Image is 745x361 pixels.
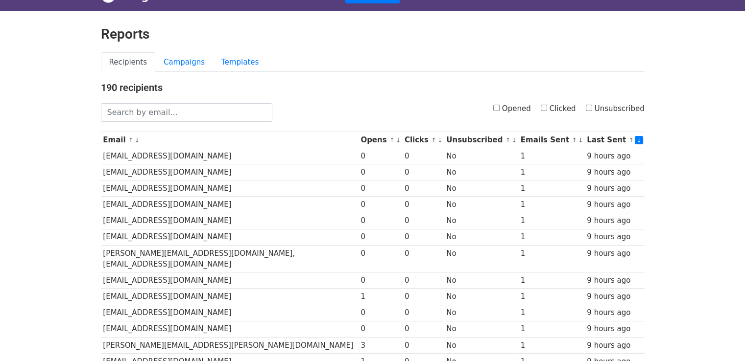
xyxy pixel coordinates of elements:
th: Email [101,132,359,148]
td: [EMAIL_ADDRESS][DOMAIN_NAME] [101,305,359,321]
td: 1 [518,289,585,305]
td: 0 [402,164,444,180]
td: 1 [518,180,585,197]
input: Opened [493,105,500,111]
h2: Reports [101,26,645,43]
a: ↓ [135,136,140,144]
th: Clicks [402,132,444,148]
td: 9 hours ago [584,229,644,245]
td: 9 hours ago [584,305,644,321]
td: 0 [358,148,402,164]
td: 0 [358,272,402,289]
td: 1 [518,337,585,353]
td: [EMAIL_ADDRESS][DOMAIN_NAME] [101,164,359,180]
td: 0 [402,180,444,197]
td: 0 [358,213,402,229]
td: 0 [402,148,444,164]
td: 3 [358,337,402,353]
a: ↑ [505,136,511,144]
a: ↑ [572,136,577,144]
td: [EMAIL_ADDRESS][DOMAIN_NAME] [101,289,359,305]
td: 9 hours ago [584,213,644,229]
th: Emails Sent [518,132,585,148]
td: 0 [358,229,402,245]
td: [EMAIL_ADDRESS][DOMAIN_NAME] [101,321,359,337]
td: 0 [358,197,402,213]
a: ↑ [389,136,395,144]
td: [EMAIL_ADDRESS][DOMAIN_NAME] [101,197,359,213]
td: No [444,289,518,305]
h4: 190 recipients [101,82,645,93]
td: [EMAIL_ADDRESS][DOMAIN_NAME] [101,229,359,245]
td: 1 [518,305,585,321]
td: 1 [518,272,585,289]
td: No [444,197,518,213]
td: 1 [518,321,585,337]
th: Unsubscribed [444,132,518,148]
td: 0 [358,321,402,337]
td: 1 [518,229,585,245]
td: 0 [358,180,402,197]
td: No [444,321,518,337]
td: 0 [402,272,444,289]
td: 9 hours ago [584,197,644,213]
a: ↓ [578,136,583,144]
td: 1 [518,213,585,229]
td: [EMAIL_ADDRESS][DOMAIN_NAME] [101,213,359,229]
td: No [444,337,518,353]
td: 9 hours ago [584,245,644,272]
td: 0 [402,229,444,245]
td: [EMAIL_ADDRESS][DOMAIN_NAME] [101,148,359,164]
td: No [444,213,518,229]
a: ↓ [396,136,401,144]
td: 9 hours ago [584,337,644,353]
td: 9 hours ago [584,289,644,305]
td: 0 [402,245,444,272]
th: Opens [358,132,402,148]
td: No [444,148,518,164]
td: No [444,164,518,180]
label: Opened [493,103,531,114]
input: Clicked [541,105,547,111]
td: 1 [518,245,585,272]
a: ↓ [635,136,643,144]
a: ↑ [431,136,436,144]
td: No [444,229,518,245]
td: [PERSON_NAME][EMAIL_ADDRESS][PERSON_NAME][DOMAIN_NAME] [101,337,359,353]
td: 0 [358,245,402,272]
td: 0 [402,305,444,321]
td: 1 [518,164,585,180]
td: No [444,305,518,321]
td: No [444,245,518,272]
td: 0 [358,164,402,180]
td: 0 [402,289,444,305]
input: Search by email... [101,103,272,122]
td: 9 hours ago [584,321,644,337]
a: ↓ [437,136,443,144]
td: 0 [402,321,444,337]
td: 0 [402,197,444,213]
th: Last Sent [584,132,644,148]
input: Unsubscribed [586,105,592,111]
label: Unsubscribed [586,103,645,114]
a: Recipients [101,52,156,72]
td: No [444,180,518,197]
label: Clicked [541,103,576,114]
td: 0 [402,213,444,229]
td: 1 [518,148,585,164]
a: ↓ [511,136,517,144]
td: 0 [402,337,444,353]
a: Templates [213,52,267,72]
td: 1 [358,289,402,305]
td: [EMAIL_ADDRESS][DOMAIN_NAME] [101,272,359,289]
a: Campaigns [155,52,213,72]
iframe: Chat Widget [696,314,745,361]
a: ↑ [628,136,634,144]
td: 0 [358,305,402,321]
td: 9 hours ago [584,148,644,164]
td: 9 hours ago [584,180,644,197]
td: 9 hours ago [584,272,644,289]
td: No [444,272,518,289]
td: [EMAIL_ADDRESS][DOMAIN_NAME] [101,180,359,197]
